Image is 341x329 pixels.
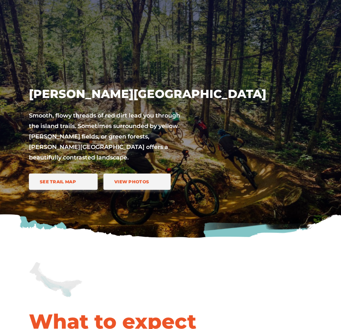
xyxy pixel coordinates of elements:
p: Smooth, flowy threads of red dirt lead you through the island trails. Sometimes surrounded by yel... [29,111,180,163]
h1: [PERSON_NAME][GEOGRAPHIC_DATA] [29,86,268,102]
a: View Photos trail icon [103,174,171,190]
span: See Trail Map [40,179,76,184]
span: View Photos [114,179,149,184]
a: See Trail Map trail icon [29,174,98,190]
